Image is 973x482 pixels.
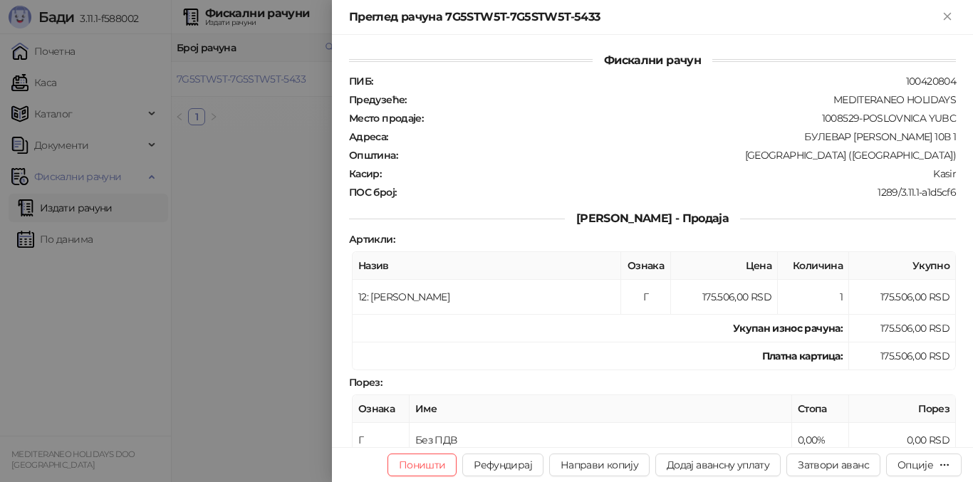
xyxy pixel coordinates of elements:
button: Додај авансну уплату [655,454,781,476]
div: MEDITERANEO HOLIDAYS [408,93,957,106]
strong: ПИБ : [349,75,373,88]
td: 175.506,00 RSD [849,342,956,370]
div: БУЛЕВАР [PERSON_NAME] 10В 1 [390,130,957,143]
span: [PERSON_NAME] - Продаја [565,211,740,225]
strong: Укупан износ рачуна : [733,322,843,335]
td: 175.506,00 RSD [849,280,956,315]
button: Close [939,9,956,26]
div: 1008529-POSLOVNICA YUBC [425,112,957,125]
td: 175.506,00 RSD [849,315,956,342]
th: Име [410,395,792,423]
th: Ознака [353,395,410,423]
th: Назив [353,252,621,280]
th: Цена [671,252,778,280]
td: 175.506,00 RSD [671,280,778,315]
strong: Место продаје : [349,112,423,125]
td: Г [621,280,671,315]
th: Количина [778,252,849,280]
th: Стопа [792,395,849,423]
td: 0,00 RSD [849,423,956,458]
td: 0,00% [792,423,849,458]
div: Опције [897,459,933,471]
strong: Адреса : [349,130,388,143]
strong: Касир : [349,167,381,180]
div: [GEOGRAPHIC_DATA] ([GEOGRAPHIC_DATA]) [399,149,957,162]
strong: Предузеће : [349,93,407,106]
div: 100420804 [374,75,957,88]
th: Укупно [849,252,956,280]
div: Kasir [383,167,957,180]
td: 1 [778,280,849,315]
td: 12: [PERSON_NAME] [353,280,621,315]
th: Ознака [621,252,671,280]
strong: Платна картица : [762,350,843,362]
button: Опције [886,454,962,476]
strong: Општина : [349,149,397,162]
span: Направи копију [561,459,638,471]
th: Порез [849,395,956,423]
button: Поништи [387,454,457,476]
button: Затвори аванс [786,454,880,476]
button: Рефундирај [462,454,543,476]
div: Преглед рачуна 7G5STW5T-7G5STW5T-5433 [349,9,939,26]
button: Направи копију [549,454,650,476]
strong: Артикли : [349,233,395,246]
td: Без ПДВ [410,423,792,458]
strong: Порез : [349,376,382,389]
span: Фискални рачун [593,53,712,67]
div: 1289/3.11.1-a1d5cf6 [397,186,957,199]
td: Г [353,423,410,458]
strong: ПОС број : [349,186,396,199]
